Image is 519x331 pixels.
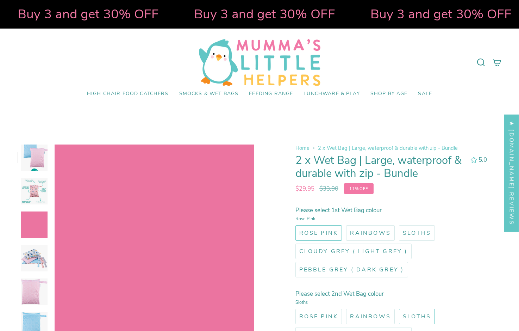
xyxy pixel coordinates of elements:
[299,313,338,320] span: Rose Pink
[189,5,331,23] strong: Buy 3 and get 30% OFF
[199,39,320,86] img: Mumma’s Little Helpers
[295,214,489,222] small: Rose Pink
[479,156,487,164] span: 5.0
[318,145,458,152] span: 2 x Wet Bag | Large, waterproof & durable with zip - Bundle
[365,86,413,102] a: Shop by Age
[13,5,154,23] strong: Buy 3 and get 30% OFF
[366,5,507,23] strong: Buy 3 and get 30% OFF
[470,157,477,163] div: 5.0 out of 5.0 stars
[350,229,391,237] span: Rainbows
[403,313,431,320] span: Sloths
[295,145,309,152] a: Home
[174,86,244,102] a: Smocks & Wet Bags
[298,86,365,102] a: Lunchware & Play
[179,91,239,97] span: Smocks & Wet Bags
[413,86,437,102] a: SALE
[299,229,338,237] span: Rose Pink
[299,247,408,255] span: Cloudy Grey ( Light Grey )
[319,185,338,193] span: $33.90
[295,290,384,298] span: Please select 2nd Wet Bag colour
[370,91,408,97] span: Shop by Age
[467,155,489,165] button: 5.0 out of 5.0 stars
[295,185,314,193] span: $29.95
[350,313,391,320] span: Rainbows
[249,91,293,97] span: Feeding Range
[244,86,298,102] a: Feeding Range
[304,91,359,97] span: Lunchware & Play
[299,266,404,274] span: Pebble Grey ( Dark Grey )
[87,91,169,97] span: High Chair Food Catchers
[295,206,382,214] span: Please select 1st Wet Bag colour
[344,183,374,194] span: off
[403,229,431,237] span: Sloths
[418,91,432,97] span: SALE
[295,298,489,305] small: Sloths
[295,154,464,180] h1: 2 x Wet Bag | Large, waterproof & durable with zip - Bundle
[349,186,359,191] span: 11%
[504,114,519,232] div: Click to open Judge.me floating reviews tab
[82,86,174,102] a: High Chair Food Catchers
